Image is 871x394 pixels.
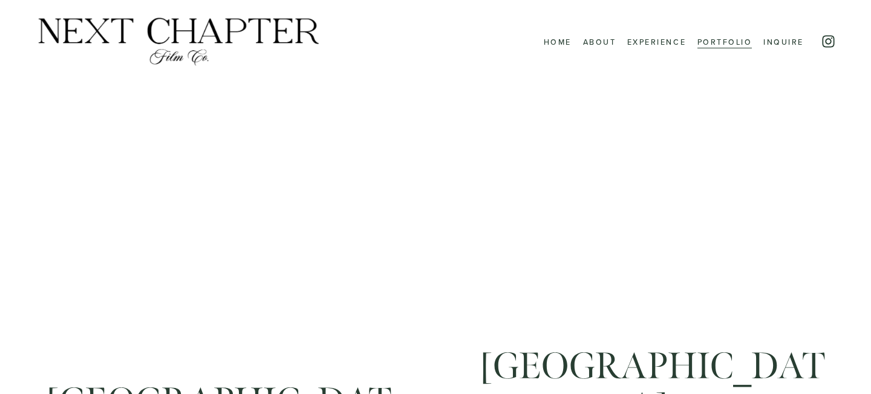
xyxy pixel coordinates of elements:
[627,34,686,49] a: Experience
[763,34,804,49] a: Inquire
[35,141,402,334] iframe: Jessi + Kyle Wedding Trailer
[544,34,572,49] a: Home
[469,141,836,334] iframe: Sarah + Kevin Trailer
[583,34,616,49] a: About
[821,34,836,49] a: Instagram
[35,16,322,68] img: Next Chapter Film Co.
[697,34,752,49] a: Portfolio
